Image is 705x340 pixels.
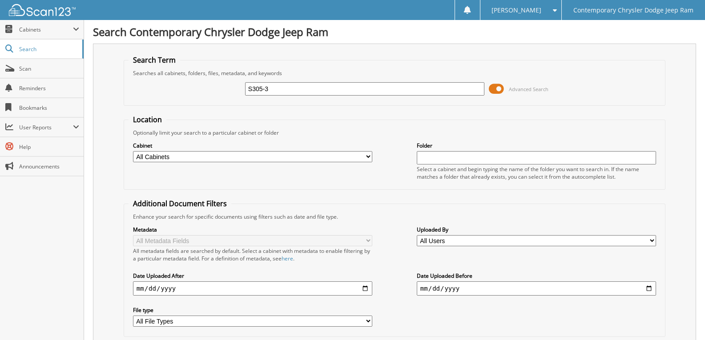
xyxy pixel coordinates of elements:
span: User Reports [19,124,73,131]
label: Date Uploaded Before [417,272,656,280]
div: Searches all cabinets, folders, files, metadata, and keywords [129,69,661,77]
span: Bookmarks [19,104,79,112]
legend: Search Term [129,55,180,65]
span: Cabinets [19,26,73,33]
div: Optionally limit your search to a particular cabinet or folder [129,129,661,136]
span: Advanced Search [509,86,548,92]
label: Metadata [133,226,372,233]
input: end [417,281,656,296]
iframe: Chat Widget [661,297,705,340]
input: start [133,281,372,296]
legend: Location [129,115,166,124]
label: Cabinet [133,142,372,149]
img: scan123-logo-white.svg [9,4,76,16]
div: All metadata fields are searched by default. Select a cabinet with metadata to enable filtering b... [133,247,372,262]
legend: Additional Document Filters [129,199,231,208]
span: Announcements [19,163,79,170]
label: Folder [417,142,656,149]
h1: Search Contemporary Chrysler Dodge Jeep Ram [93,24,696,39]
label: Uploaded By [417,226,656,233]
span: Search [19,45,78,53]
label: File type [133,306,372,314]
div: Enhance your search for specific documents using filters such as date and file type. [129,213,661,220]
label: Date Uploaded After [133,272,372,280]
div: Select a cabinet and begin typing the name of the folder you want to search in. If the name match... [417,165,656,180]
span: Reminders [19,84,79,92]
a: here [282,255,293,262]
span: Help [19,143,79,151]
span: Scan [19,65,79,72]
span: Contemporary Chrysler Dodge Jeep Ram [573,8,693,13]
span: [PERSON_NAME] [491,8,541,13]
